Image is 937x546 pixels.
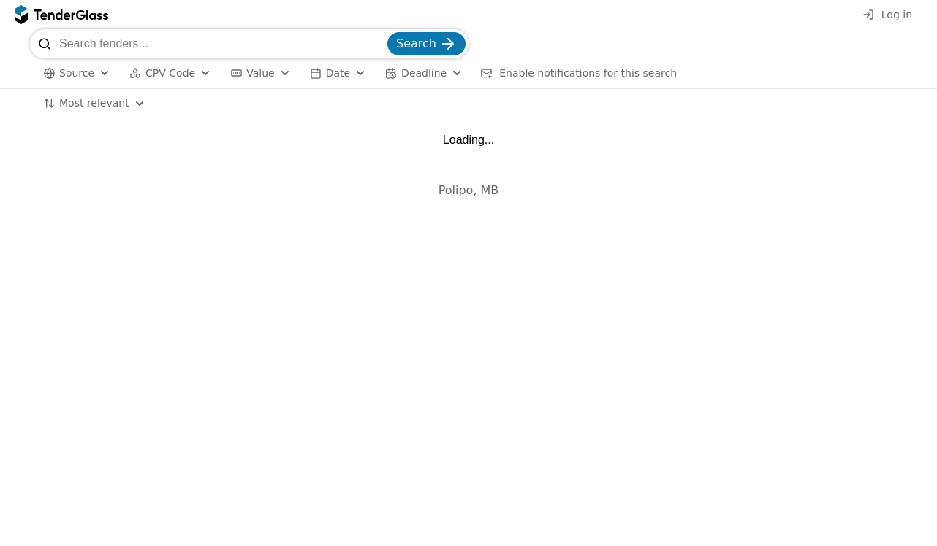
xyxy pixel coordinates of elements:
[476,64,681,82] button: Enable notifications for this search
[246,67,274,79] span: Value
[379,64,468,82] button: Deadline
[858,6,917,24] button: Log in
[499,67,677,79] span: Enable notifications for this search
[387,32,466,55] button: Search
[224,64,296,82] button: Value
[304,64,372,82] button: Date
[37,64,116,82] button: Source
[401,67,447,79] span: Deadline
[59,67,94,79] span: Source
[881,9,912,20] span: Log in
[396,36,436,50] span: Search
[439,183,499,197] span: Polipo, MB
[145,67,195,79] span: CPV Code
[326,67,350,79] span: Date
[124,64,217,82] button: CPV Code
[443,133,494,147] div: Loading...
[59,29,384,58] input: Search tenders...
